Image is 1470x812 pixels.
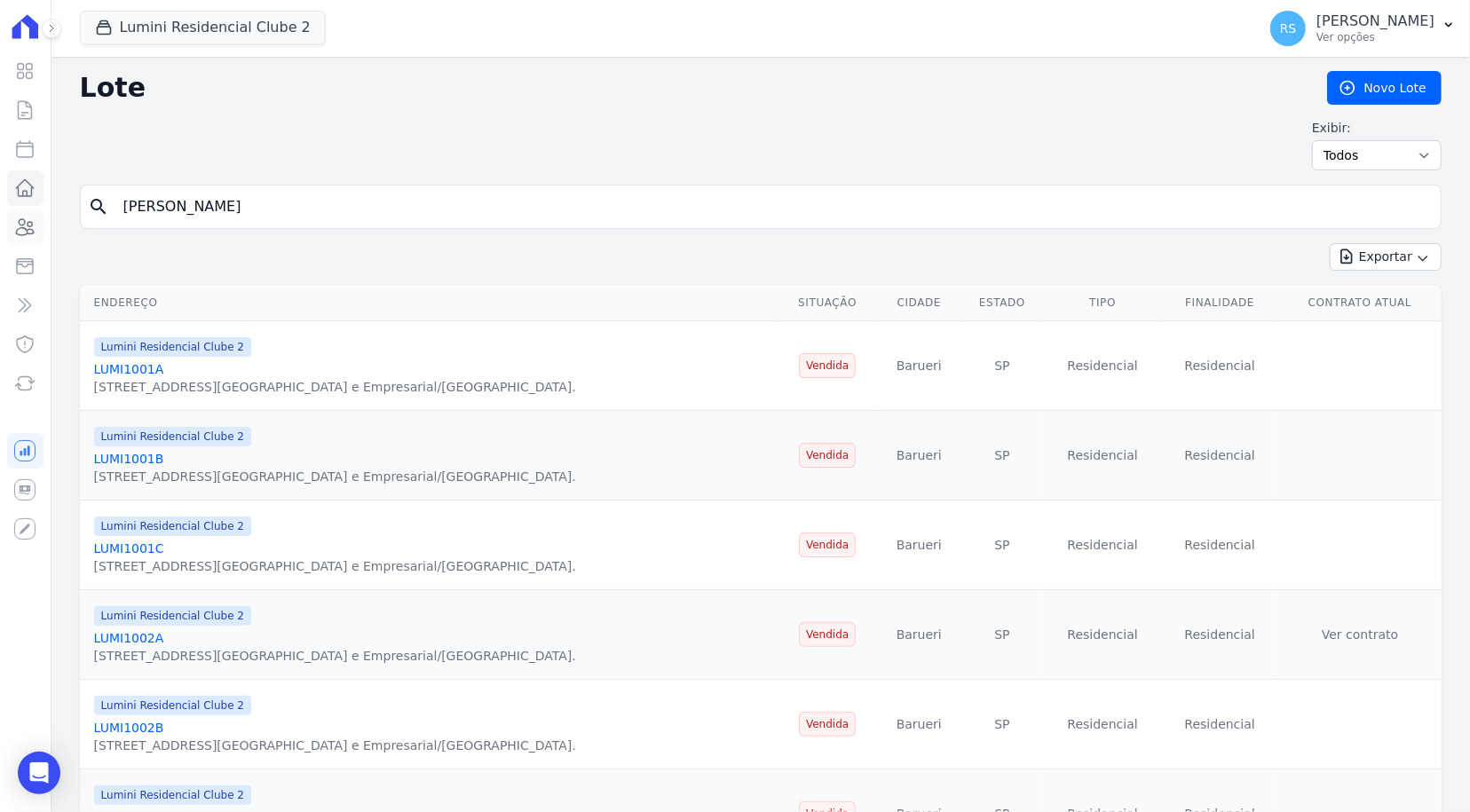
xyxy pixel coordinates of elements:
[94,337,251,357] span: Lumini Residencial Clube 2
[878,321,960,411] td: Barueri
[94,468,576,485] div: [STREET_ADDRESS][GEOGRAPHIC_DATA] e Empresarial/[GEOGRAPHIC_DATA].
[1161,590,1278,680] td: Residencial
[80,285,778,321] th: Endereço
[94,427,251,446] span: Lumini Residencial Clube 2
[88,196,109,217] i: search
[94,378,576,396] div: [STREET_ADDRESS][GEOGRAPHIC_DATA] e Empresarial/[GEOGRAPHIC_DATA].
[94,452,164,466] a: LUMI1001B
[777,285,877,321] th: Situação
[94,516,251,536] span: Lumini Residencial Clube 2
[94,557,576,575] div: [STREET_ADDRESS][GEOGRAPHIC_DATA] e Empresarial/[GEOGRAPHIC_DATA].
[1322,627,1398,642] a: Ver contrato
[960,680,1044,769] td: SP
[960,501,1044,590] td: SP
[94,647,576,665] div: [STREET_ADDRESS][GEOGRAPHIC_DATA] e Empresarial/[GEOGRAPHIC_DATA].
[94,631,164,645] a: LUMI1002A
[878,680,960,769] td: Barueri
[960,590,1044,680] td: SP
[799,712,856,737] span: Vendida
[113,189,1434,225] input: Buscar por nome
[878,411,960,501] td: Barueri
[799,622,856,647] span: Vendida
[94,606,251,626] span: Lumini Residencial Clube 2
[1044,285,1161,321] th: Tipo
[1330,243,1442,271] button: Exportar
[878,590,960,680] td: Barueri
[94,737,576,754] div: [STREET_ADDRESS][GEOGRAPHIC_DATA] e Empresarial/[GEOGRAPHIC_DATA].
[878,501,960,590] td: Barueri
[1256,4,1470,53] button: RS [PERSON_NAME] Ver opções
[1161,501,1278,590] td: Residencial
[878,285,960,321] th: Cidade
[94,721,164,735] a: LUMI1002B
[960,411,1044,501] td: SP
[18,752,60,794] div: Open Intercom Messenger
[1327,71,1442,105] a: Novo Lote
[1316,12,1434,30] p: [PERSON_NAME]
[94,785,251,805] span: Lumini Residencial Clube 2
[94,696,251,715] span: Lumini Residencial Clube 2
[1161,411,1278,501] td: Residencial
[94,541,164,556] a: LUMI1001C
[799,353,856,378] span: Vendida
[960,285,1044,321] th: Estado
[1312,119,1442,137] label: Exibir:
[1316,30,1434,44] p: Ver opções
[1068,448,1138,462] span: translation missing: pt-BR.activerecord.values.property.property_type.RESIDENCIAL
[1068,717,1138,731] span: translation missing: pt-BR.activerecord.values.property.property_type.RESIDENCIAL
[1068,538,1138,552] span: translation missing: pt-BR.activerecord.values.property.property_type.RESIDENCIAL
[1278,285,1442,321] th: Contrato Atual
[1161,285,1278,321] th: Finalidade
[1161,680,1278,769] td: Residencial
[799,443,856,468] span: Vendida
[80,11,326,44] button: Lumini Residencial Clube 2
[1068,359,1138,373] span: translation missing: pt-BR.activerecord.values.property.property_type.RESIDENCIAL
[94,362,164,376] a: LUMI1001A
[799,532,856,557] span: Vendida
[1280,22,1297,35] span: RS
[960,321,1044,411] td: SP
[80,72,1300,104] h2: Lote
[1161,321,1278,411] td: Residencial
[1068,627,1138,642] span: translation missing: pt-BR.activerecord.values.property.property_type.RESIDENCIAL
